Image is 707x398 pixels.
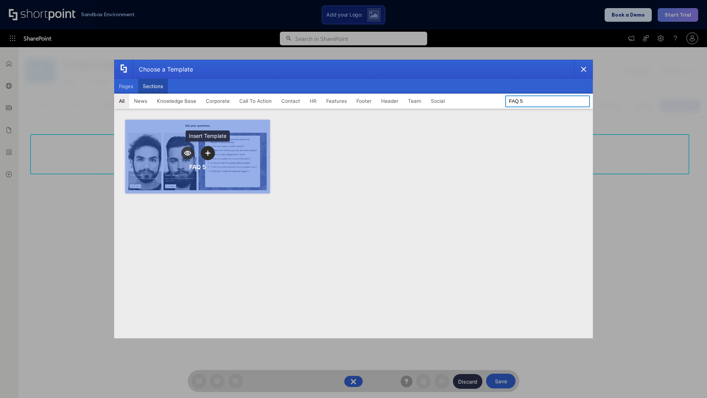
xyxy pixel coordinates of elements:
button: Corporate [201,94,235,108]
button: Team [403,94,426,108]
button: Footer [352,94,376,108]
button: News [129,94,152,108]
button: All [114,94,129,108]
button: Header [376,94,403,108]
button: Knowledge Base [152,94,201,108]
button: Features [321,94,352,108]
button: Pages [114,79,138,94]
input: Search [505,95,590,107]
div: Choose a Template [133,60,193,78]
div: template selector [114,60,593,338]
button: HR [305,94,321,108]
button: Contact [277,94,305,108]
button: Social [426,94,450,108]
iframe: Chat Widget [670,363,707,398]
button: Call To Action [235,94,277,108]
div: FAQ 5 [189,163,206,171]
button: Sections [138,79,168,94]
